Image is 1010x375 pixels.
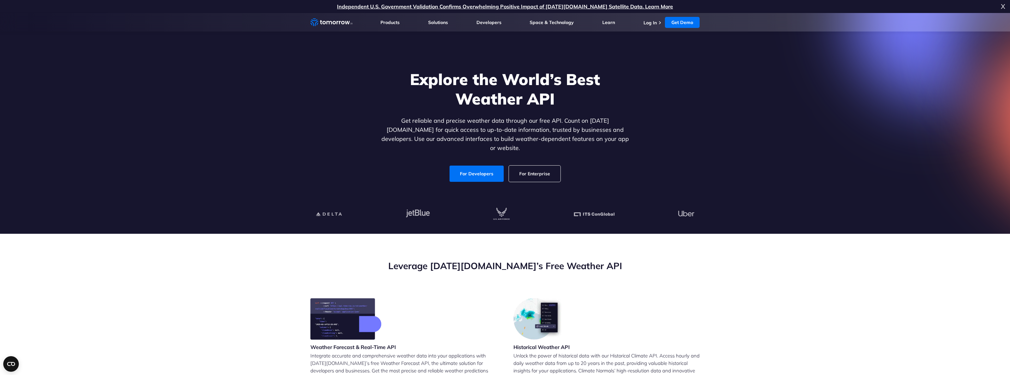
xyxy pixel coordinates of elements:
h3: Historical Weather API [513,344,570,351]
h1: Explore the World’s Best Weather API [380,69,630,108]
a: Solutions [428,19,448,25]
a: Home link [310,18,353,27]
a: Products [380,19,400,25]
h3: Weather Forecast & Real-Time API [310,344,396,351]
a: Space & Technology [530,19,574,25]
a: For Enterprise [509,166,560,182]
button: Open CMP widget [3,356,19,372]
a: Get Demo [665,17,700,28]
a: Independent U.S. Government Validation Confirms Overwhelming Positive Impact of [DATE][DOMAIN_NAM... [337,3,673,10]
a: Log In [643,20,657,26]
a: For Developers [450,166,504,182]
p: Get reliable and precise weather data through our free API. Count on [DATE][DOMAIN_NAME] for quic... [380,116,630,153]
a: Learn [602,19,615,25]
a: Developers [476,19,501,25]
h2: Leverage [DATE][DOMAIN_NAME]’s Free Weather API [310,260,700,272]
